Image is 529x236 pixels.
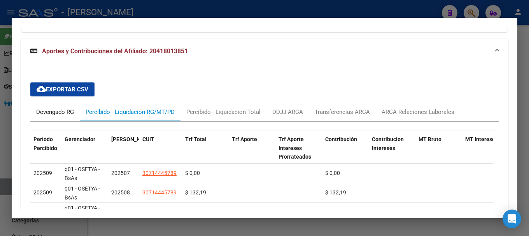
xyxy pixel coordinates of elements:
span: Aportes y Contribuciones del Afiliado: 20418013851 [42,47,188,55]
span: $ 132,19 [325,189,346,196]
span: q01 - OSETYA - BsAs [65,205,100,220]
span: $ 0,00 [325,170,340,176]
datatable-header-cell: Período Devengado [108,131,139,165]
span: $ 39.169,54 [325,209,354,215]
span: $ 19.584,77 [232,209,261,215]
span: q01 - OSETYA - BsAs [65,166,100,181]
mat-icon: cloud_download [37,84,46,94]
span: 202507 [111,209,130,215]
span: 30714445789 [142,189,177,196]
span: 202509 [33,189,52,196]
datatable-header-cell: Contribución [322,131,369,165]
div: Percibido - Liquidación RG/MT/PD [86,108,175,116]
datatable-header-cell: MT Bruto [415,131,462,165]
div: ARCA Relaciones Laborales [382,108,454,116]
span: Exportar CSV [37,86,88,93]
span: Trf Total [185,136,207,142]
datatable-header-cell: Trf Total [182,131,229,165]
span: 202508 [33,209,52,215]
datatable-header-cell: Gerenciador [61,131,108,165]
span: Contribución [325,136,357,142]
datatable-header-cell: MT Intereses [462,131,509,165]
datatable-header-cell: CUIT [139,131,182,165]
span: q01 - OSETYA - BsAs [65,185,100,201]
span: Trf Aporte Intereses Prorrateados [279,136,311,160]
span: Trf Aporte [232,136,257,142]
span: MT Bruto [419,136,441,142]
div: Percibido - Liquidación Total [186,108,261,116]
span: 30714445789 [142,209,177,215]
div: Transferencias ARCA [315,108,370,116]
span: 30714445789 [142,170,177,176]
span: $ 58.754,31 [185,209,214,215]
span: MT Intereses [465,136,498,142]
span: 202508 [111,189,130,196]
datatable-header-cell: Trf Aporte Intereses Prorrateados [275,131,322,165]
div: Open Intercom Messenger [503,210,521,228]
span: Contribucion Intereses [372,136,404,151]
mat-expansion-panel-header: Aportes y Contribuciones del Afiliado: 20418013851 [21,39,508,64]
datatable-header-cell: Contribucion Intereses [369,131,415,165]
div: Devengado RG [36,108,74,116]
span: CUIT [142,136,154,142]
span: [PERSON_NAME] [111,136,153,142]
span: Período Percibido [33,136,57,151]
span: $ 132,19 [185,189,206,196]
span: 202509 [33,170,52,176]
span: 202507 [111,170,130,176]
span: Gerenciador [65,136,95,142]
span: $ 0,00 [185,170,200,176]
button: Exportar CSV [30,82,95,96]
datatable-header-cell: Período Percibido [30,131,61,165]
div: DDJJ ARCA [272,108,303,116]
datatable-header-cell: Trf Aporte [229,131,275,165]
